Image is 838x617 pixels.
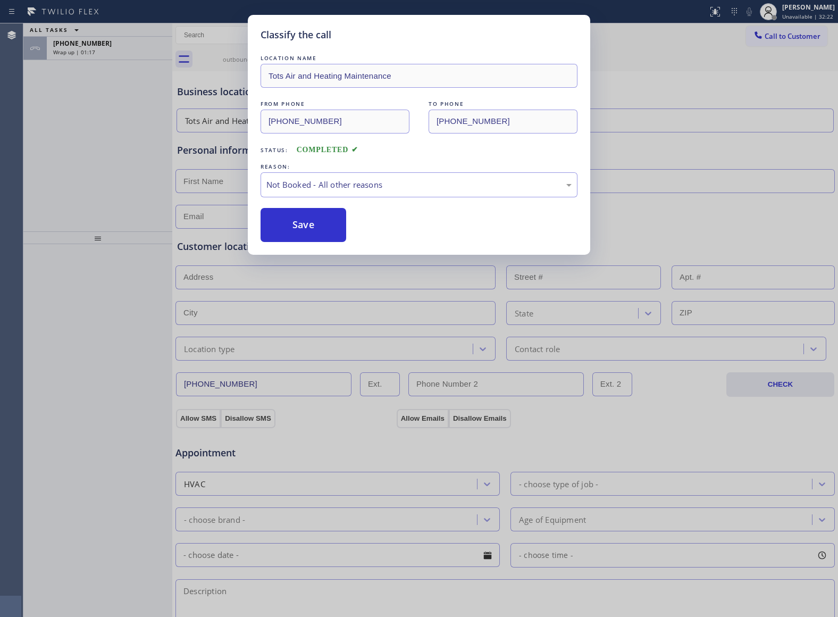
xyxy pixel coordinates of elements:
[261,208,346,242] button: Save
[429,110,577,134] input: To phone
[297,146,358,154] span: COMPLETED
[429,98,577,110] div: TO PHONE
[261,161,577,172] div: REASON:
[261,146,288,154] span: Status:
[261,110,409,134] input: From phone
[261,53,577,64] div: LOCATION NAME
[261,28,331,42] h5: Classify the call
[261,98,409,110] div: FROM PHONE
[266,179,572,191] div: Not Booked - All other reasons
